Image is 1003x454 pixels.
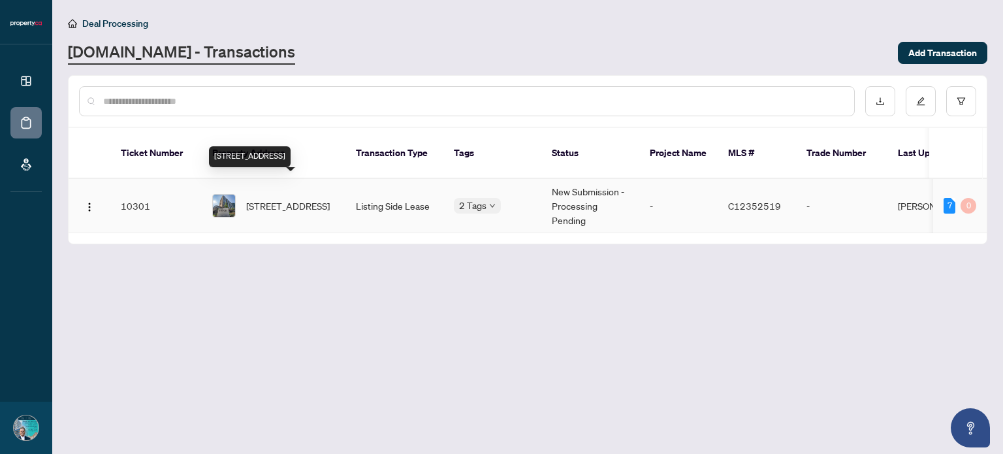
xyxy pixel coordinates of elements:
[541,179,639,233] td: New Submission - Processing Pending
[345,128,443,179] th: Transaction Type
[887,128,985,179] th: Last Updated By
[79,195,100,216] button: Logo
[944,198,955,214] div: 7
[84,202,95,212] img: Logo
[639,128,718,179] th: Project Name
[459,198,486,213] span: 2 Tags
[946,86,976,116] button: filter
[202,128,345,179] th: Property Address
[489,203,496,209] span: down
[82,18,148,29] span: Deal Processing
[865,86,895,116] button: download
[10,20,42,27] img: logo
[541,128,639,179] th: Status
[443,128,541,179] th: Tags
[876,97,885,106] span: download
[908,42,977,63] span: Add Transaction
[728,200,781,212] span: C12352519
[110,128,202,179] th: Ticket Number
[796,128,887,179] th: Trade Number
[898,42,987,64] button: Add Transaction
[916,97,925,106] span: edit
[110,179,202,233] td: 10301
[718,128,796,179] th: MLS #
[246,199,330,213] span: [STREET_ADDRESS]
[14,415,39,440] img: Profile Icon
[957,97,966,106] span: filter
[796,179,887,233] td: -
[951,408,990,447] button: Open asap
[961,198,976,214] div: 0
[906,86,936,116] button: edit
[213,195,235,217] img: thumbnail-img
[68,41,295,65] a: [DOMAIN_NAME] - Transactions
[209,146,291,167] div: [STREET_ADDRESS]
[345,179,443,233] td: Listing Side Lease
[68,19,77,28] span: home
[887,179,985,233] td: [PERSON_NAME]
[639,179,718,233] td: -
